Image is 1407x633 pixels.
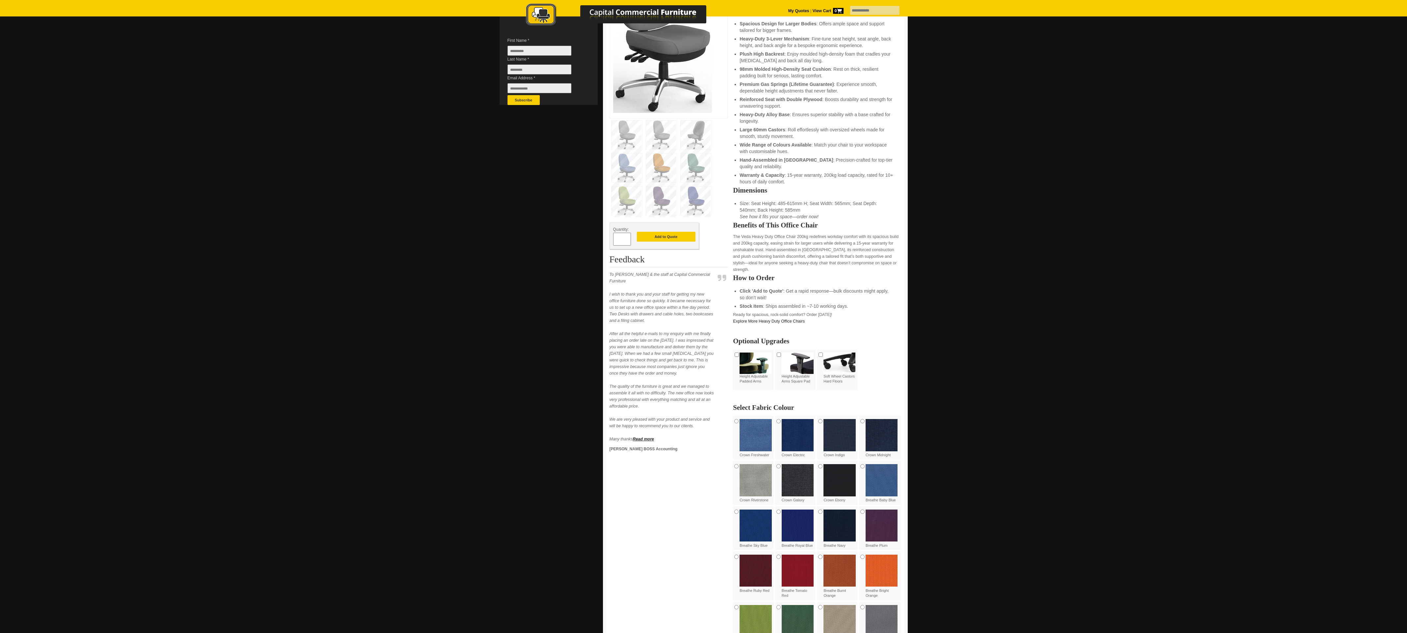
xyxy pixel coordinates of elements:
label: Breathe Burnt Orange [823,555,856,598]
strong: Large 60mm Castors [740,127,785,132]
a: View Cart0 [811,9,843,13]
li: : 15-year warranty, 200kg load capacity, rated for 10+ hours of daily comfort. [740,172,894,185]
span: Email Address * [508,75,581,81]
h2: Select Fabric Colour [733,404,901,411]
p: [PERSON_NAME] BOSS Accounting [610,446,715,452]
li: : Rest on thick, resilient padding built for serious, lasting comfort. [740,66,894,79]
img: Breathe Tomato Red [782,555,814,587]
label: Breathe Navy [823,510,856,548]
h2: Dimensions [733,187,901,194]
strong: Premium Gas Springs (Lifetime Guarantee) [740,82,834,87]
strong: Wide Range of Colours Available [740,142,811,147]
img: Breathe Bright Orange [866,555,898,587]
button: Add to Quote [637,232,695,242]
label: Height Adjustable Arms Square Pad [782,353,814,384]
label: Height Adjustable Padded Arms [740,353,771,384]
img: Height Adjustable Arms Square Pad [782,353,814,374]
img: Breathe Plum [866,510,898,542]
label: Crown Galaxy [782,464,814,503]
h2: Benefits of This Office Chair [733,222,901,228]
strong: View Cart [813,9,844,13]
label: Breathe Sky Blue [740,510,772,548]
li: : Match your chair to your workspace with customisable hues. [740,142,894,155]
label: Breathe Tomato Red [782,555,814,598]
label: Crown Indigo [823,419,856,458]
input: Email Address * [508,83,571,93]
li: : Offers ample space and support tailored for bigger frames. [740,20,894,34]
a: Capital Commercial Furniture Logo [508,3,738,29]
img: Crown Indigo [823,419,856,451]
span: First Name * [508,37,581,44]
strong: Heavy-Duty 3-Lever Mechanism [740,36,809,41]
img: Crown Ebony [823,464,856,496]
li: : Precision-crafted for top-tier quality and reliability. [740,157,894,170]
strong: Hand-Assembled in [GEOGRAPHIC_DATA] [740,157,833,163]
label: Crown Electric [782,419,814,458]
label: Crown Ebony [823,464,856,503]
li: : Roll effortlessly with oversized wheels made for smooth, sturdy movement. [740,126,894,140]
li: Size: Seat Height: 485-615mm H; Seat Width: 565mm; Seat Depth: 540mm; Back Height: 585mm [740,200,894,220]
img: Breathe Sky Blue [740,510,772,542]
label: Breathe Royal Blue [782,510,814,548]
a: Read more [633,437,654,441]
li: : Ensures superior stability with a base crafted for longevity. [740,111,894,124]
li: : Experience smooth, dependable height adjustments that never falter. [740,81,894,94]
p: The Veda Heavy Duty Office Chair 200kg redefines workday comfort with its spacious build and 200k... [733,233,901,273]
li: : Fine-tune seat height, seat angle, back height, and back angle for a bespoke ergonomic experience. [740,36,894,49]
img: Capital Commercial Furniture Logo [508,3,738,27]
strong: Click 'Add to Quote' [740,288,783,294]
h2: Feedback [610,254,728,267]
img: Breathe Navy [823,510,856,542]
li: : Boosts durability and strength for unwavering support. [740,96,894,109]
h2: Optional Upgrades [733,338,901,344]
img: Crown Freshwater [740,419,772,451]
strong: 98mm Molded High-Density Seat Cushion [740,66,831,72]
p: Ready for spacious, rock-solid comfort? Order [DATE]! [733,311,901,325]
img: Breathe Baby Blue [866,464,898,496]
label: Breathe Baby Blue [866,464,898,503]
img: Height Adjustable Padded Arms [740,353,771,374]
span: 0 [833,8,844,14]
strong: Heavy-Duty Alloy Base [740,112,790,117]
strong: Plush High Backrest [740,51,784,57]
label: Breathe Ruby Red [740,555,772,593]
img: Breathe Royal Blue [782,510,814,542]
li: : Ships assembled in ~7-10 working days. [740,303,894,309]
img: Crown Riverstone [740,464,772,496]
span: Quantity: [613,227,629,232]
img: Breathe Burnt Orange [823,555,856,587]
input: First Name * [508,46,571,56]
label: Crown Midnight [866,419,898,458]
img: Soft Wheel Castors Hard Floors [823,353,855,374]
label: Soft Wheel Castors Hard Floors [823,353,855,384]
button: Subscribe [508,95,540,105]
img: Crown Galaxy [782,464,814,496]
strong: Warranty & Capacity [740,172,784,178]
label: Crown Riverstone [740,464,772,503]
strong: Spacious Design for Larger Bodies [740,21,816,26]
strong: Reinforced Seat with Double Plywood [740,97,822,102]
label: Breathe Bright Orange [866,555,898,598]
a: Explore More Heavy Duty Office Chairs [733,319,805,324]
span: Last Name * [508,56,581,63]
img: Crown Electric [782,419,814,451]
label: Crown Freshwater [740,419,772,458]
h2: How to Order [733,275,901,281]
li: : Enjoy moulded high-density foam that cradles your [MEDICAL_DATA] and back all day long. [740,51,894,64]
li: : Get a rapid response—bulk discounts might apply, so don’t wait! [740,288,894,301]
strong: Stock Item [740,303,763,309]
label: Breathe Plum [866,510,898,548]
a: My Quotes [788,9,809,13]
img: Breathe Ruby Red [740,555,772,587]
p: To [PERSON_NAME] & the staff at Capital Commercial Furniture I wish to thank you and your staff f... [610,271,715,442]
input: Last Name * [508,65,571,74]
img: Crown Midnight [866,419,898,451]
em: See how it fits your space—order now! [740,214,819,219]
